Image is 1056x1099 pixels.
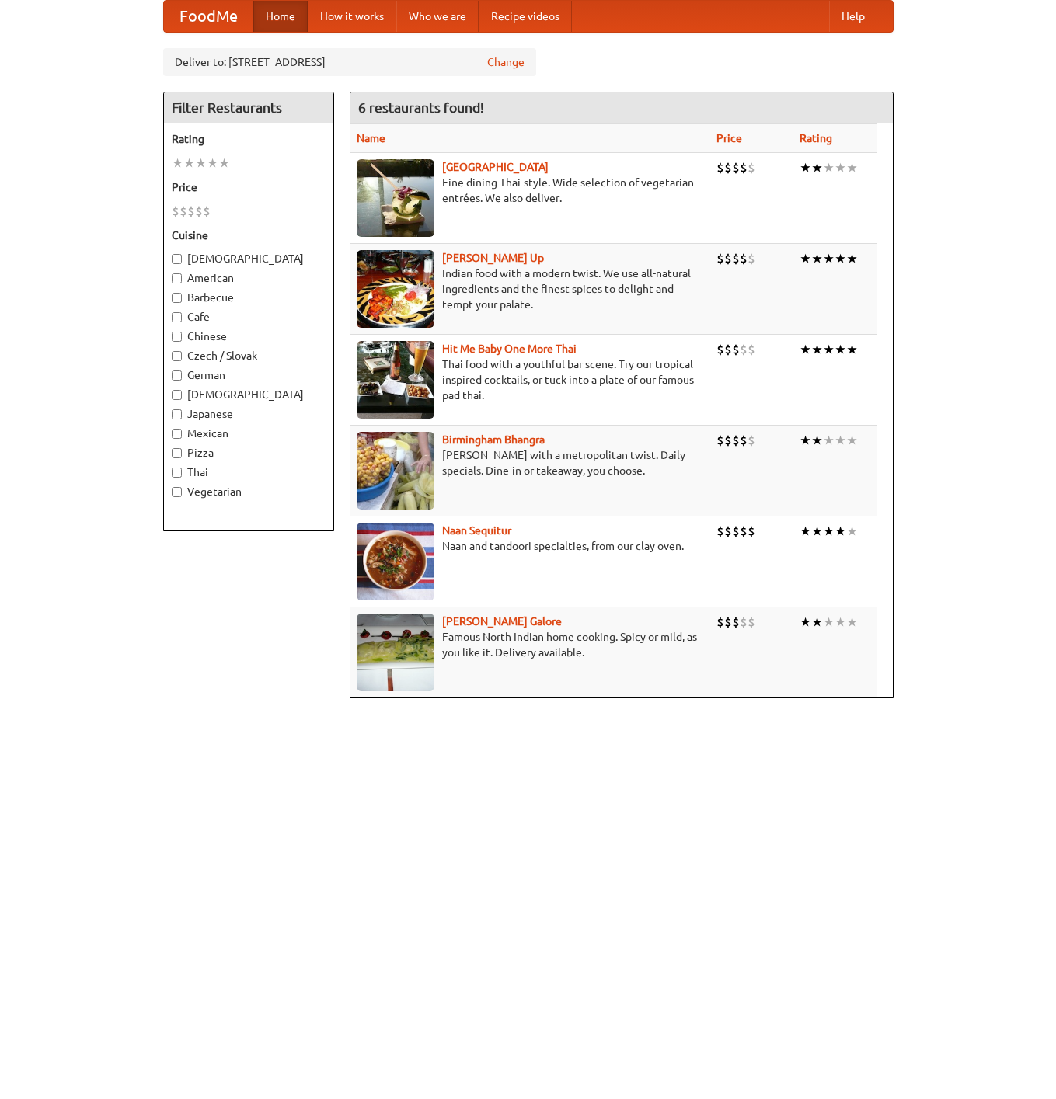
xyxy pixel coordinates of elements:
a: FoodMe [164,1,253,32]
img: satay.jpg [357,159,434,237]
input: Barbecue [172,293,182,303]
label: Thai [172,464,326,480]
li: $ [187,203,195,220]
li: ★ [846,614,858,631]
li: ★ [835,614,846,631]
li: ★ [823,432,835,449]
p: Naan and tandoori specialties, from our clay oven. [357,538,705,554]
h5: Rating [172,131,326,147]
li: ★ [846,250,858,267]
li: $ [740,159,748,176]
li: ★ [811,341,823,358]
input: Pizza [172,448,182,458]
input: [DEMOGRAPHIC_DATA] [172,390,182,400]
p: Famous North Indian home cooking. Spicy or mild, as you like it. Delivery available. [357,629,705,660]
li: $ [748,250,755,267]
li: ★ [835,523,846,540]
li: ★ [846,159,858,176]
li: ★ [800,432,811,449]
img: naansequitur.jpg [357,523,434,600]
li: $ [740,341,748,358]
li: $ [740,250,748,267]
p: Fine dining Thai-style. Wide selection of vegetarian entrées. We also deliver. [357,175,705,206]
h4: Filter Restaurants [164,92,333,123]
li: ★ [823,614,835,631]
a: How it works [308,1,396,32]
li: $ [172,203,179,220]
input: Cafe [172,312,182,322]
li: ★ [811,432,823,449]
b: [GEOGRAPHIC_DATA] [442,161,549,173]
li: ★ [835,432,846,449]
li: $ [732,250,740,267]
li: ★ [823,250,835,267]
input: German [172,370,182,381]
a: Name [357,132,385,144]
a: Rating [800,132,832,144]
a: Hit Me Baby One More Thai [442,343,577,355]
li: $ [740,432,748,449]
li: $ [748,159,755,176]
li: $ [732,159,740,176]
li: ★ [800,614,811,631]
label: Japanese [172,406,326,422]
li: ★ [846,432,858,449]
li: $ [748,432,755,449]
label: German [172,367,326,383]
a: [PERSON_NAME] Galore [442,615,562,628]
li: ★ [800,250,811,267]
li: ★ [183,155,195,172]
ng-pluralize: 6 restaurants found! [358,100,484,115]
li: $ [716,523,724,540]
input: Japanese [172,409,182,419]
a: Birmingham Bhangra [442,433,545,446]
li: ★ [172,155,183,172]
a: Price [716,132,742,144]
li: ★ [846,341,858,358]
li: $ [716,159,724,176]
input: Thai [172,468,182,478]
input: Czech / Slovak [172,351,182,361]
li: $ [724,159,732,176]
label: [DEMOGRAPHIC_DATA] [172,251,326,266]
li: $ [724,523,732,540]
li: ★ [823,341,835,358]
li: $ [716,341,724,358]
label: Mexican [172,426,326,441]
li: $ [716,432,724,449]
li: ★ [811,159,823,176]
label: [DEMOGRAPHIC_DATA] [172,387,326,402]
p: [PERSON_NAME] with a metropolitan twist. Daily specials. Dine-in or takeaway, you choose. [357,447,705,478]
label: Barbecue [172,290,326,305]
li: ★ [218,155,230,172]
a: Home [253,1,308,32]
a: Who we are [396,1,479,32]
li: $ [724,432,732,449]
a: Recipe videos [479,1,572,32]
input: Vegetarian [172,487,182,497]
li: ★ [800,523,811,540]
b: Naan Sequitur [442,524,511,537]
li: $ [724,250,732,267]
input: Chinese [172,332,182,342]
img: babythai.jpg [357,341,434,419]
li: $ [724,341,732,358]
img: curryup.jpg [357,250,434,328]
li: ★ [823,523,835,540]
li: ★ [835,250,846,267]
li: ★ [207,155,218,172]
input: Mexican [172,429,182,439]
a: Help [829,1,877,32]
a: [PERSON_NAME] Up [442,252,544,264]
li: $ [179,203,187,220]
li: ★ [811,614,823,631]
li: ★ [835,159,846,176]
img: currygalore.jpg [357,614,434,691]
label: Chinese [172,329,326,344]
li: $ [195,203,203,220]
label: Cafe [172,309,326,325]
li: $ [724,614,732,631]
